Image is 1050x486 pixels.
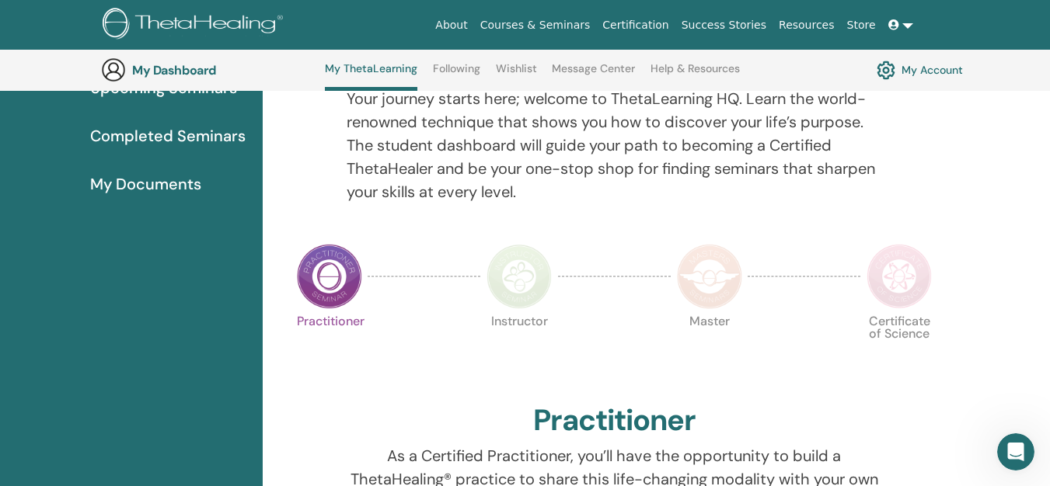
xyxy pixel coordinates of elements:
a: About [429,11,473,40]
img: Certificate of Science [867,244,932,309]
img: Practitioner [297,244,362,309]
p: Your journey starts here; welcome to ThetaLearning HQ. Learn the world-renowned technique that sh... [347,87,882,203]
p: Master [677,315,742,380]
span: My Documents [90,172,201,196]
a: My Account [877,57,963,83]
a: Help & Resources [651,62,740,87]
p: Practitioner [297,315,362,380]
img: generic-user-icon.jpg [101,57,126,82]
p: Certificate of Science [867,315,932,380]
a: Message Center [552,62,635,87]
span: Completed Seminars [90,124,246,148]
img: Master [677,244,742,309]
a: Courses & Seminars [474,11,597,40]
h3: My Dashboard [132,63,288,78]
img: logo.png [103,8,288,43]
img: Instructor [487,244,552,309]
a: Success Stories [675,11,773,40]
a: Resources [773,11,841,40]
h2: Practitioner [533,403,696,439]
a: My ThetaLearning [325,62,417,91]
a: Following [433,62,480,87]
a: Store [841,11,882,40]
a: Certification [596,11,675,40]
iframe: Intercom live chat [997,433,1034,470]
img: cog.svg [877,57,895,83]
a: Wishlist [496,62,537,87]
p: Instructor [487,315,552,380]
